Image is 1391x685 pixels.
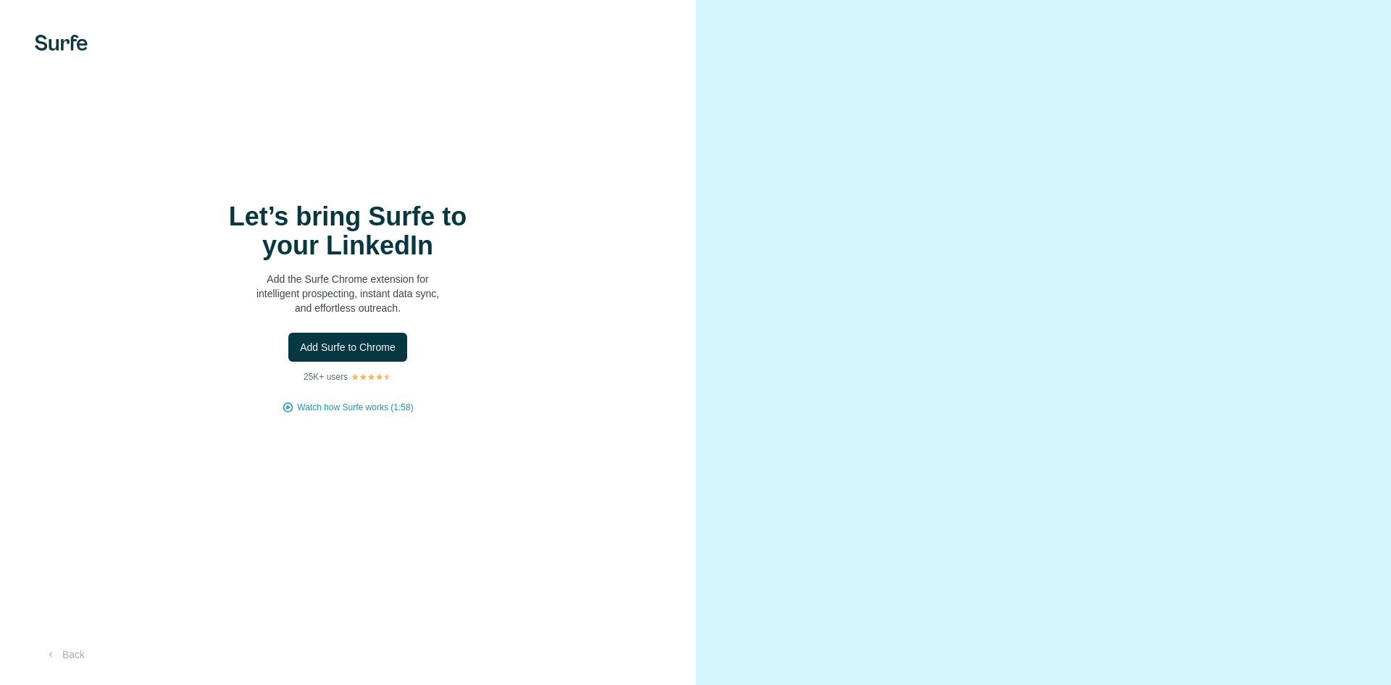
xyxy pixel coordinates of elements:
[297,401,413,414] button: Watch how Surfe works (1:58)
[203,272,493,315] p: Add the Surfe Chrome extension for intelligent prospecting, instant data sync, and effortless out...
[35,642,95,668] button: Back
[203,202,493,260] h1: Let’s bring Surfe to your LinkedIn
[300,340,396,354] span: Add Surfe to Chrome
[288,333,407,362] button: Add Surfe to Chrome
[351,373,392,381] img: Rating Stars
[35,35,88,51] img: Surfe's logo
[304,370,348,383] p: 25K+ users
